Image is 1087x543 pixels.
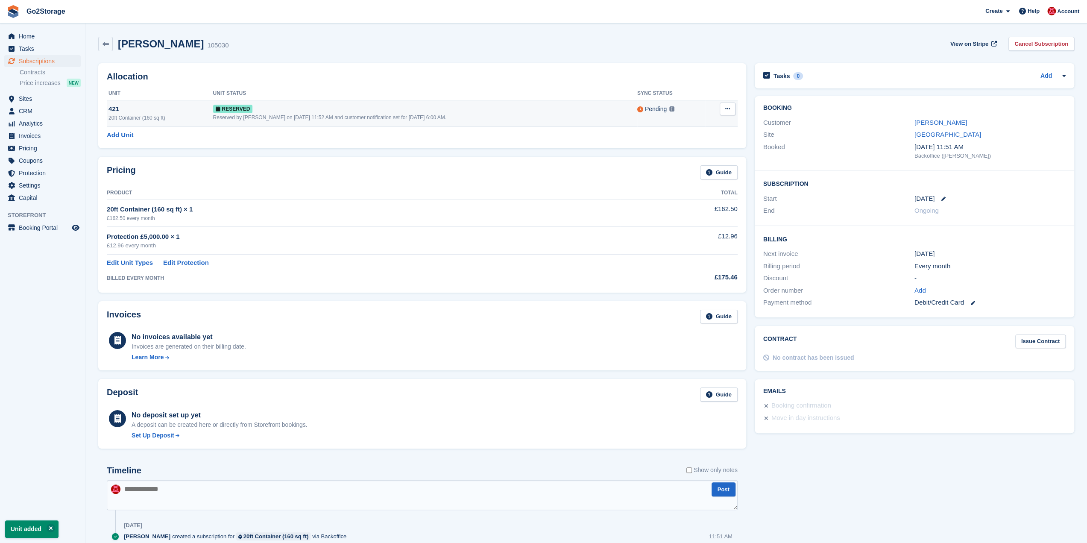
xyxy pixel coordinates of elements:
a: Edit Unit Types [107,258,153,268]
time: 2025-09-12 00:00:00 UTC [914,194,935,204]
a: View on Stripe [947,37,999,51]
span: Ongoing [914,207,939,214]
div: Billing period [763,261,914,271]
h2: Pricing [107,165,136,179]
img: stora-icon-8386f47178a22dfd0bd8f6a31ec36ba5ce8667c1dd55bd0f319d3a0aa187defe.svg [7,5,20,18]
a: menu [4,55,81,67]
div: Reserved by [PERSON_NAME] on [DATE] 11:52 AM and customer notification set for [DATE] 6:00 AM. [213,114,637,121]
div: Order number [763,286,914,296]
input: Show only notes [686,466,692,475]
a: Set Up Deposit [132,431,308,440]
h2: Subscription [763,179,1066,188]
div: 20ft Container (160 sq ft) [243,532,308,540]
span: Coupons [19,155,70,167]
a: [PERSON_NAME] [914,119,967,126]
a: Learn More [132,353,246,362]
a: Issue Contract [1015,335,1066,349]
span: Protection [19,167,70,179]
h2: Timeline [107,466,141,475]
span: Analytics [19,117,70,129]
span: Create [985,7,1002,15]
div: Payment method [763,298,914,308]
a: Guide [700,387,738,402]
span: Invoices [19,130,70,142]
div: Next invoice [763,249,914,259]
span: Reserved [213,105,253,113]
div: 105030 [207,41,229,50]
div: 421 [108,104,213,114]
label: Show only notes [686,466,738,475]
span: Account [1057,7,1079,16]
img: James Pearson [1047,7,1056,15]
span: Booking Portal [19,222,70,234]
a: Contracts [20,68,81,76]
span: Tasks [19,43,70,55]
div: [DATE] [914,249,1066,259]
div: Every month [914,261,1066,271]
img: James Pearson [111,484,120,494]
p: A deposit can be created here or directly from Storefront bookings. [132,420,308,429]
a: menu [4,222,81,234]
h2: Invoices [107,310,141,324]
div: Booked [763,142,914,160]
div: - [914,273,1066,283]
div: 0 [793,72,803,80]
h2: Billing [763,235,1066,243]
a: menu [4,30,81,42]
div: Debit/Credit Card [914,298,1066,308]
div: No contract has been issued [773,353,854,362]
div: Start [763,194,914,204]
div: created a subscription for via Backoffice [124,532,351,540]
a: Guide [700,310,738,324]
span: Settings [19,179,70,191]
td: £162.50 [621,200,737,226]
div: 20ft Container (160 sq ft) × 1 [107,205,621,214]
span: Pricing [19,142,70,154]
a: 20ft Container (160 sq ft) [236,532,311,540]
h2: [PERSON_NAME] [118,38,204,50]
div: Backoffice ([PERSON_NAME]) [914,152,1066,160]
span: Price increases [20,79,61,87]
div: Protection £5,000.00 × 1 [107,232,621,242]
div: Move in day instructions [771,413,840,423]
div: End [763,206,914,216]
div: Invoices are generated on their billing date. [132,342,246,351]
h2: Allocation [107,72,738,82]
div: Booking confirmation [771,401,831,411]
span: Subscriptions [19,55,70,67]
div: [DATE] [124,522,142,529]
a: Add Unit [107,130,133,140]
a: menu [4,192,81,204]
a: menu [4,155,81,167]
p: Unit added [5,520,59,538]
div: No invoices available yet [132,332,246,342]
div: BILLED EVERY MONTH [107,274,621,282]
div: [DATE] 11:51 AM [914,142,1066,152]
div: NEW [67,79,81,87]
div: Site [763,130,914,140]
a: menu [4,105,81,117]
a: menu [4,167,81,179]
a: Add [1040,71,1052,81]
div: Pending [645,105,667,114]
a: menu [4,179,81,191]
span: Sites [19,93,70,105]
a: Edit Protection [163,258,209,268]
a: menu [4,93,81,105]
span: Storefront [8,211,85,220]
h2: Booking [763,105,1066,112]
div: £175.46 [621,273,737,282]
th: Unit [107,87,213,100]
div: 20ft Container (160 sq ft) [108,114,213,122]
div: £162.50 every month [107,214,621,222]
h2: Emails [763,388,1066,395]
div: Discount [763,273,914,283]
h2: Contract [763,335,797,349]
span: CRM [19,105,70,117]
a: Preview store [70,223,81,233]
a: [GEOGRAPHIC_DATA] [914,131,981,138]
a: menu [4,43,81,55]
span: [PERSON_NAME] [124,532,170,540]
div: Set Up Deposit [132,431,174,440]
div: £12.96 every month [107,241,621,250]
